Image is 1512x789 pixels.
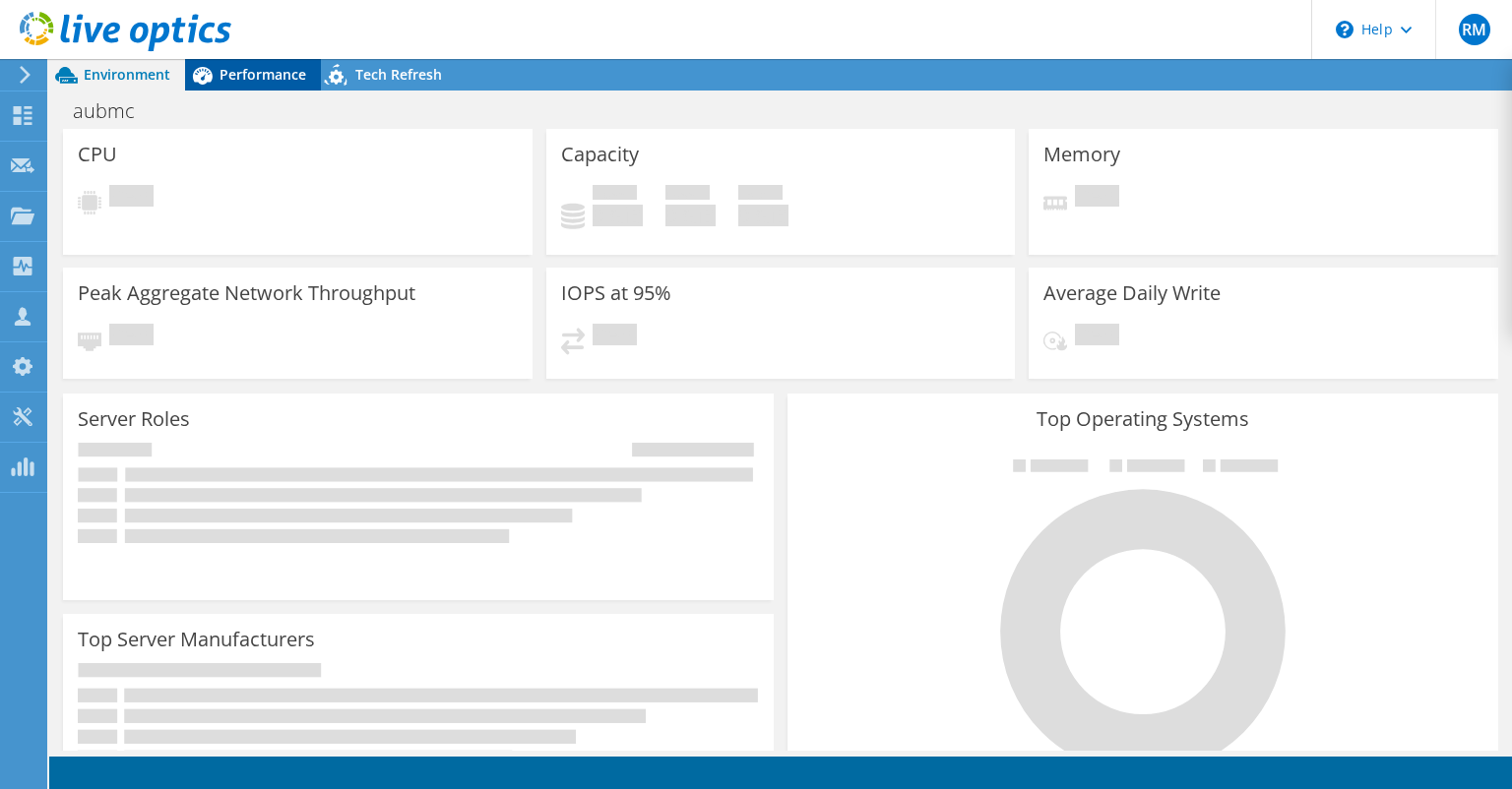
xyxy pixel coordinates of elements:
span: Used [593,185,637,205]
h3: CPU [78,144,117,165]
span: Pending [1075,185,1119,212]
h4: 0 GiB [665,205,716,226]
h3: Memory [1043,144,1120,165]
span: Total [738,185,783,205]
span: Pending [109,185,154,212]
span: Performance [220,65,306,84]
h3: Server Roles [78,408,190,430]
span: Pending [109,324,154,350]
h3: Top Server Manufacturers [78,629,315,650]
h3: Capacity [561,144,639,165]
h4: 0 GiB [593,205,643,226]
span: Environment [84,65,170,84]
span: Pending [1075,324,1119,350]
h3: IOPS at 95% [561,282,671,304]
h3: Average Daily Write [1043,282,1221,304]
h4: 0 GiB [738,205,788,226]
h3: Peak Aggregate Network Throughput [78,282,415,304]
h3: Top Operating Systems [802,408,1483,430]
span: RM [1459,14,1490,45]
span: Pending [593,324,637,350]
span: Free [665,185,710,205]
h1: aubmc [64,100,165,122]
svg: \n [1336,21,1354,38]
span: Tech Refresh [355,65,442,84]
